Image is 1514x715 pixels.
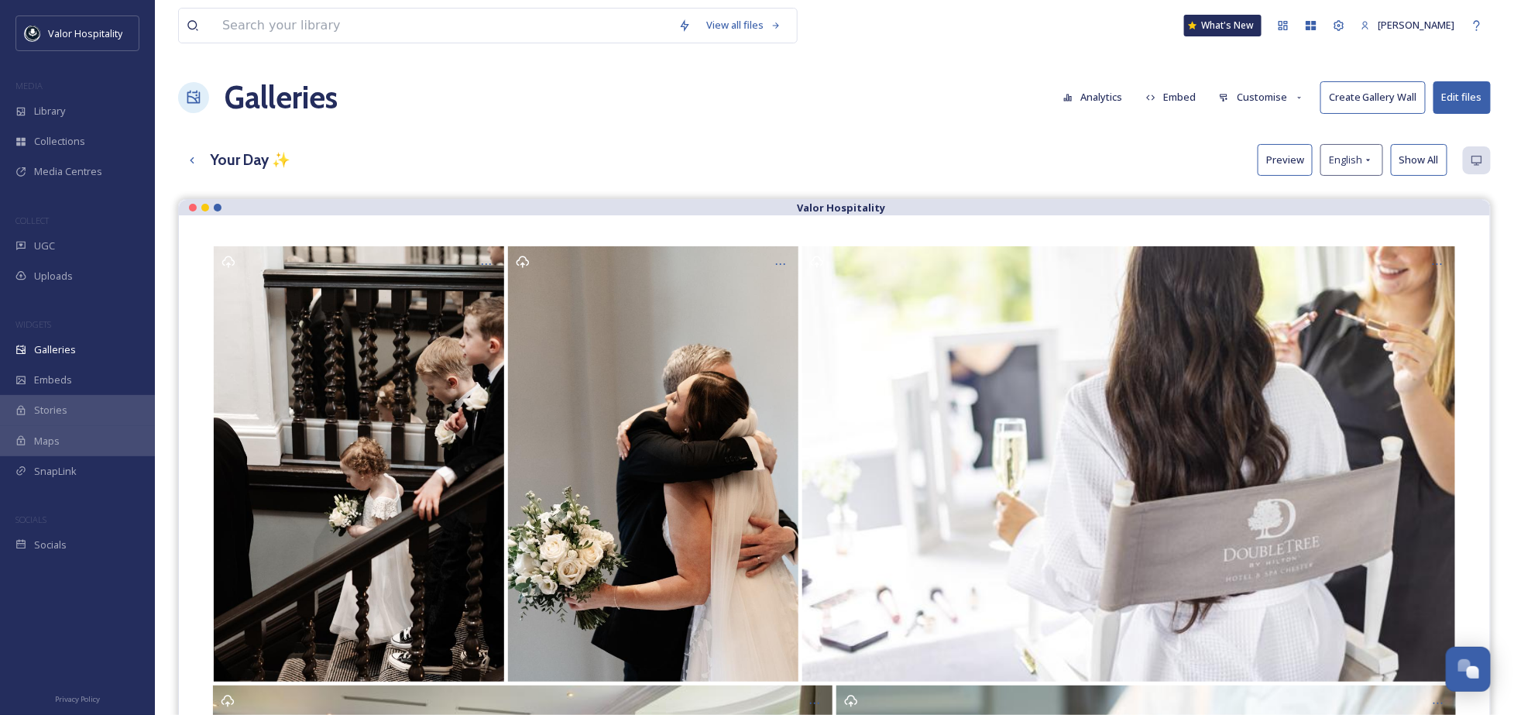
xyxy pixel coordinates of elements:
[1320,81,1426,113] button: Create Gallery Wall
[25,26,40,41] img: images
[15,80,43,91] span: MEDIA
[34,239,55,253] span: UGC
[798,201,886,215] strong: Valor Hospitality
[1433,81,1491,113] button: Edit files
[1056,82,1131,112] button: Analytics
[34,164,102,179] span: Media Centres
[1378,18,1455,32] span: [PERSON_NAME]
[55,694,100,704] span: Privacy Policy
[225,74,338,121] a: Galleries
[699,10,789,40] a: View all files
[34,464,77,479] span: SnapLink
[15,514,46,525] span: SOCIALS
[34,269,73,284] span: Uploads
[1056,82,1138,112] a: Analytics
[34,373,72,387] span: Embeds
[1138,82,1204,112] button: Embed
[48,26,122,40] span: Valor Hospitality
[1446,647,1491,692] button: Open Chat
[15,318,51,330] span: WIDGETS
[34,434,60,449] span: Maps
[55,689,100,707] a: Privacy Policy
[34,104,65,119] span: Library
[34,538,67,552] span: Socials
[1258,144,1313,176] button: Preview
[210,149,290,171] h3: Your Day ✨
[1329,153,1362,167] span: English
[34,403,67,418] span: Stories
[1353,10,1463,40] a: [PERSON_NAME]
[34,134,85,149] span: Collections
[34,342,76,357] span: Galleries
[215,9,671,43] input: Search your library
[1211,82,1313,112] button: Customise
[1184,15,1262,36] a: What's New
[1391,144,1447,176] button: Show All
[15,215,49,226] span: COLLECT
